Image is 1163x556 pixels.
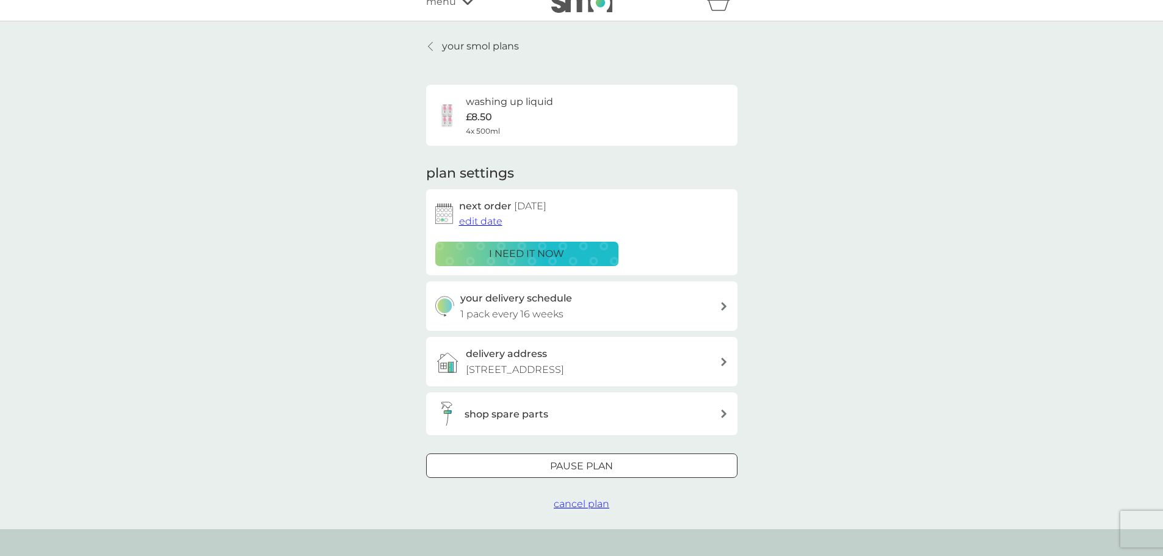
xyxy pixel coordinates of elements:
button: Pause plan [426,453,737,478]
button: your delivery schedule1 pack every 16 weeks [426,281,737,331]
a: delivery address[STREET_ADDRESS] [426,337,737,386]
p: i need it now [489,246,564,262]
a: your smol plans [426,38,519,54]
h3: shop spare parts [465,406,548,422]
button: i need it now [435,242,618,266]
p: £8.50 [466,109,492,125]
img: washing up liquid [435,103,460,128]
h3: your delivery schedule [460,291,572,306]
h2: next order [459,198,546,214]
h3: delivery address [466,346,547,362]
p: [STREET_ADDRESS] [466,362,564,378]
p: Pause plan [550,458,613,474]
h2: plan settings [426,164,514,183]
p: 1 pack every 16 weeks [460,306,563,322]
span: edit date [459,215,502,227]
button: edit date [459,214,502,229]
button: cancel plan [554,496,609,512]
h6: washing up liquid [466,94,553,110]
span: 4x 500ml [466,125,500,137]
span: cancel plan [554,498,609,510]
p: your smol plans [442,38,519,54]
button: shop spare parts [426,392,737,435]
span: [DATE] [514,200,546,212]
